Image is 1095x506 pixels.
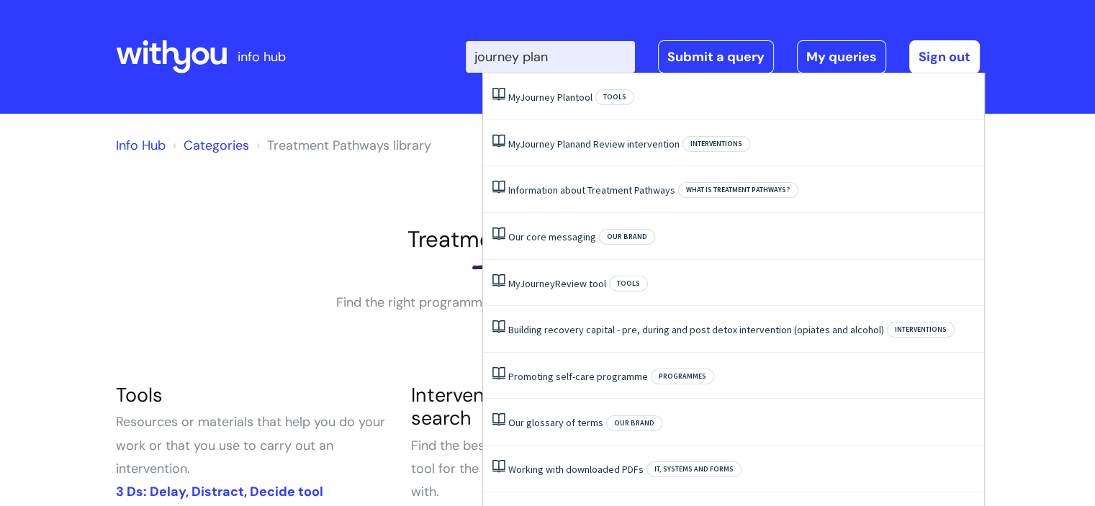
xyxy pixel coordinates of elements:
p: Find the right programmes, interventions and tools for the client you're working with. [332,291,764,338]
a: Our glossary of terms [508,416,603,429]
span: Tools [609,276,648,292]
span: Tools [595,89,634,105]
div: | - [466,40,980,73]
a: MyJourney Planand Review intervention [508,137,680,150]
h1: Treatment Pathways library [116,226,980,253]
a: Information about Treatment Pathways [508,184,675,196]
a: Tools [116,382,163,407]
a: My queries [797,40,886,73]
span: What is Treatment Pathways? [678,182,798,198]
span: IT, systems and forms [646,461,742,477]
span: Journey [520,137,555,150]
span: Our brand [606,415,662,431]
span: Interventions [887,322,955,338]
a: Categories [184,137,249,154]
input: Search [466,41,635,73]
span: Resources or materials that help you do your work or that you use to carry out an intervention. [116,413,385,477]
span: Plan [557,91,575,104]
a: Interventions and tools search [410,382,619,430]
span: Journey [520,91,555,104]
li: Treatment Pathways library [253,134,431,157]
a: MyJourneyReview tool [508,277,606,290]
a: 3 Ds: Delay, Distract, Decide tool [116,483,323,500]
span: Programmes [651,369,714,384]
a: Submit a query [658,40,774,73]
li: Solution home [169,134,249,157]
a: Our core messaging [508,230,596,243]
span: Our brand [599,229,655,245]
span: Interventions [682,136,750,152]
a: Sign out [909,40,980,73]
a: Working with downloaded PDFs [508,463,644,476]
p: info hub [238,45,286,68]
a: Building recovery capital - pre, during and post detox intervention (opiates and alcohol) [508,323,884,336]
a: Promoting self-care programme [508,370,648,383]
a: MyJourney Plantool [508,91,592,104]
span: Journey [520,277,555,290]
a: Info Hub [116,137,166,154]
span: Plan [557,137,575,150]
span: Find the best evidence based intervention or tool for the individual client you’re working with. [410,437,677,501]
